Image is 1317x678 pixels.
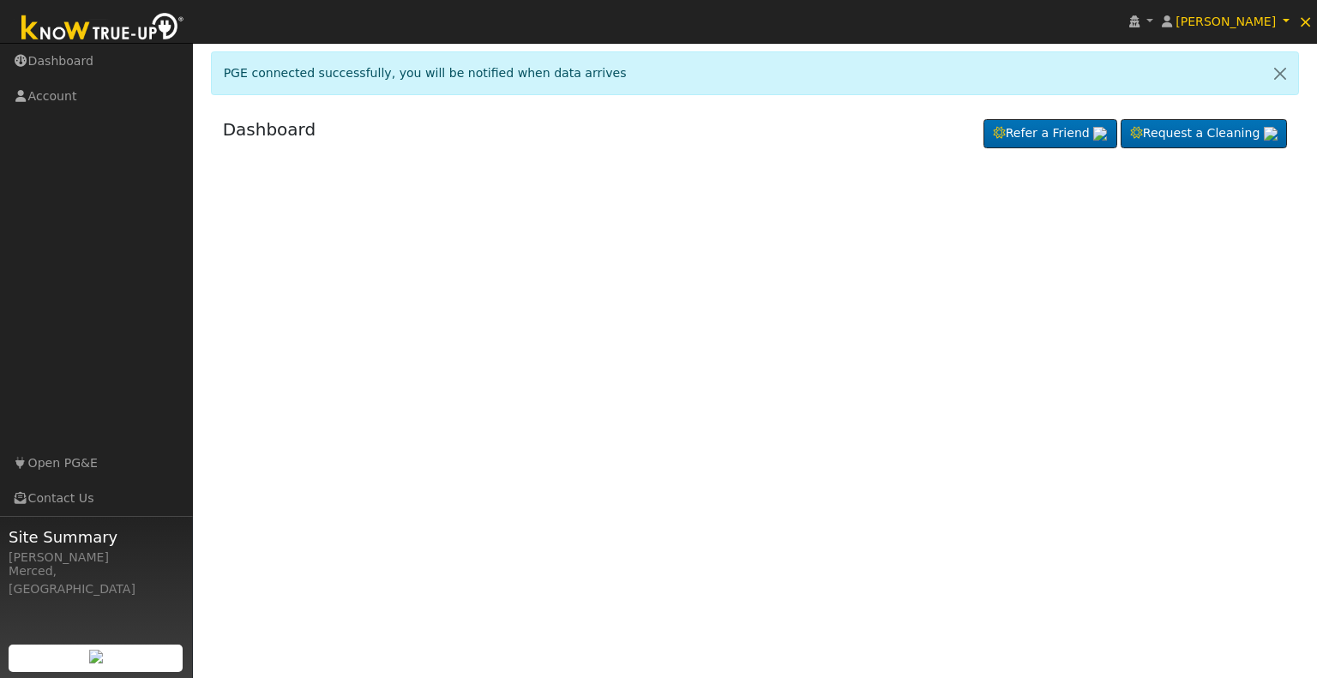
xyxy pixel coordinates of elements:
img: Know True-Up [13,9,193,48]
span: × [1298,11,1313,32]
a: Refer a Friend [983,119,1117,148]
a: Dashboard [223,119,316,140]
a: Request a Cleaning [1121,119,1287,148]
div: [PERSON_NAME] [9,549,183,567]
div: Merced, [GEOGRAPHIC_DATA] [9,562,183,598]
span: Site Summary [9,525,183,549]
a: Close [1262,52,1298,94]
img: retrieve [89,650,103,663]
img: retrieve [1264,127,1278,141]
span: [PERSON_NAME] [1176,15,1276,28]
img: retrieve [1093,127,1107,141]
div: PGE connected successfully, you will be notified when data arrives [211,51,1300,95]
